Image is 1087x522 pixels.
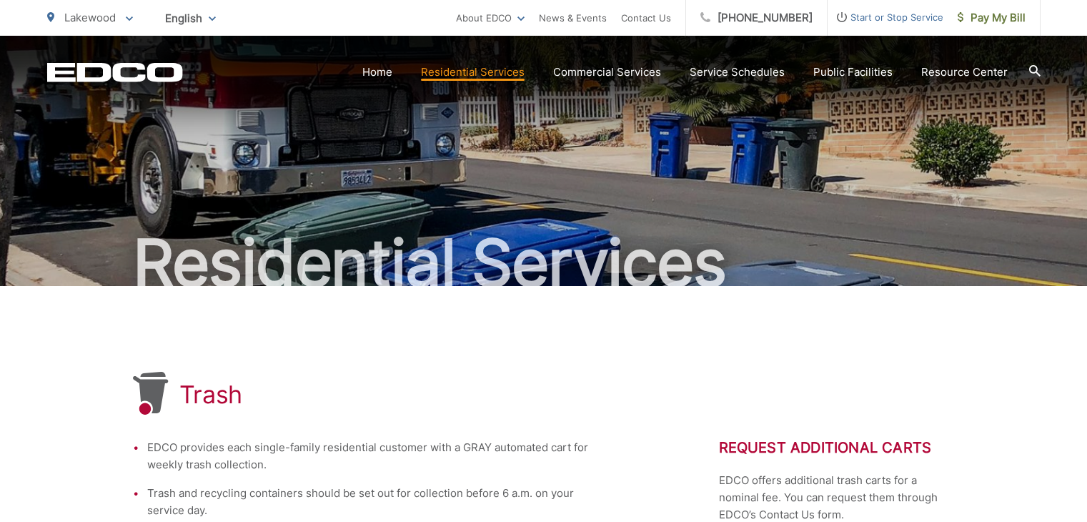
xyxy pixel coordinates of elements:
[719,439,955,456] h2: Request Additional Carts
[539,9,607,26] a: News & Events
[813,64,893,81] a: Public Facilities
[47,227,1041,299] h2: Residential Services
[47,62,183,82] a: EDCD logo. Return to the homepage.
[64,11,116,24] span: Lakewood
[621,9,671,26] a: Contact Us
[553,64,661,81] a: Commercial Services
[421,64,525,81] a: Residential Services
[154,6,227,31] span: English
[362,64,392,81] a: Home
[147,485,605,519] li: Trash and recycling containers should be set out for collection before 6 a.m. on your service day.
[690,64,785,81] a: Service Schedules
[921,64,1008,81] a: Resource Center
[179,380,243,409] h1: Trash
[958,9,1026,26] span: Pay My Bill
[456,9,525,26] a: About EDCO
[147,439,605,473] li: EDCO provides each single-family residential customer with a GRAY automated cart for weekly trash...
